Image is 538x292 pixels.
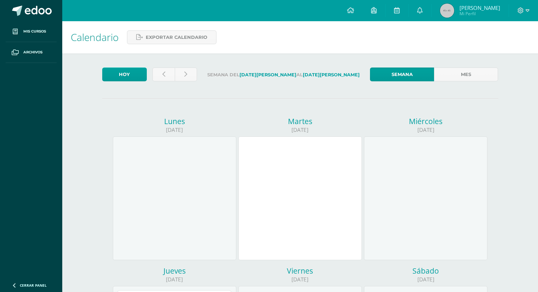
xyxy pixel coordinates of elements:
div: [DATE] [238,276,362,283]
div: Jueves [113,266,236,276]
div: [DATE] [113,276,236,283]
img: 45x45 [440,4,454,18]
div: Lunes [113,116,236,126]
span: Archivos [23,49,42,55]
span: [PERSON_NAME] [459,4,500,11]
span: Cerrar panel [20,283,47,288]
div: [DATE] [238,126,362,134]
div: Martes [238,116,362,126]
div: Sábado [364,266,487,276]
span: Mis cursos [23,29,46,34]
a: Exportar calendario [127,30,216,44]
a: Semana [370,68,434,81]
span: Exportar calendario [146,31,207,44]
a: Mes [434,68,498,81]
strong: [DATE][PERSON_NAME] [303,72,360,77]
div: Viernes [238,266,362,276]
span: Calendario [71,30,118,44]
div: [DATE] [364,276,487,283]
a: Archivos [6,42,57,63]
div: [DATE] [113,126,236,134]
a: Mis cursos [6,21,57,42]
div: [DATE] [364,126,487,134]
div: Miércoles [364,116,487,126]
span: Mi Perfil [459,11,500,17]
label: Semana del al [203,68,364,82]
strong: [DATE][PERSON_NAME] [239,72,296,77]
a: Hoy [102,68,147,81]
